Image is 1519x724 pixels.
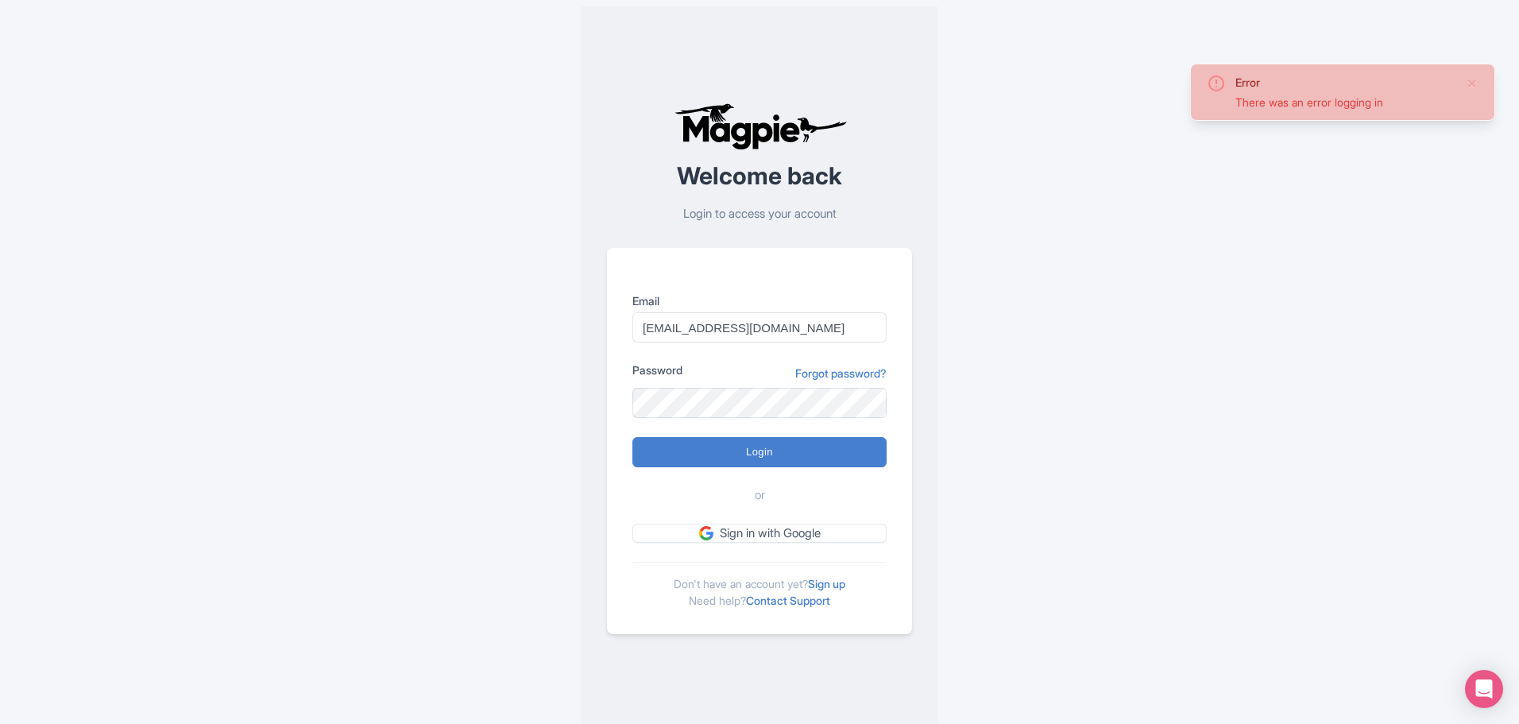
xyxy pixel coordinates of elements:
a: Sign in with Google [632,524,887,544]
a: Forgot password? [795,365,887,381]
label: Password [632,362,682,378]
h2: Welcome back [607,163,912,189]
img: logo-ab69f6fb50320c5b225c76a69d11143b.png [671,103,849,150]
span: or [755,486,765,505]
label: Email [632,292,887,309]
div: Error [1235,74,1453,91]
div: Open Intercom Messenger [1465,670,1503,708]
div: There was an error logging in [1235,94,1453,110]
input: you@example.com [632,312,887,343]
div: Don't have an account yet? Need help? [632,562,887,609]
a: Contact Support [746,594,830,607]
img: google.svg [699,526,713,540]
button: Close [1466,74,1478,93]
a: Sign up [808,577,845,590]
input: Login [632,437,887,467]
p: Login to access your account [607,205,912,223]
